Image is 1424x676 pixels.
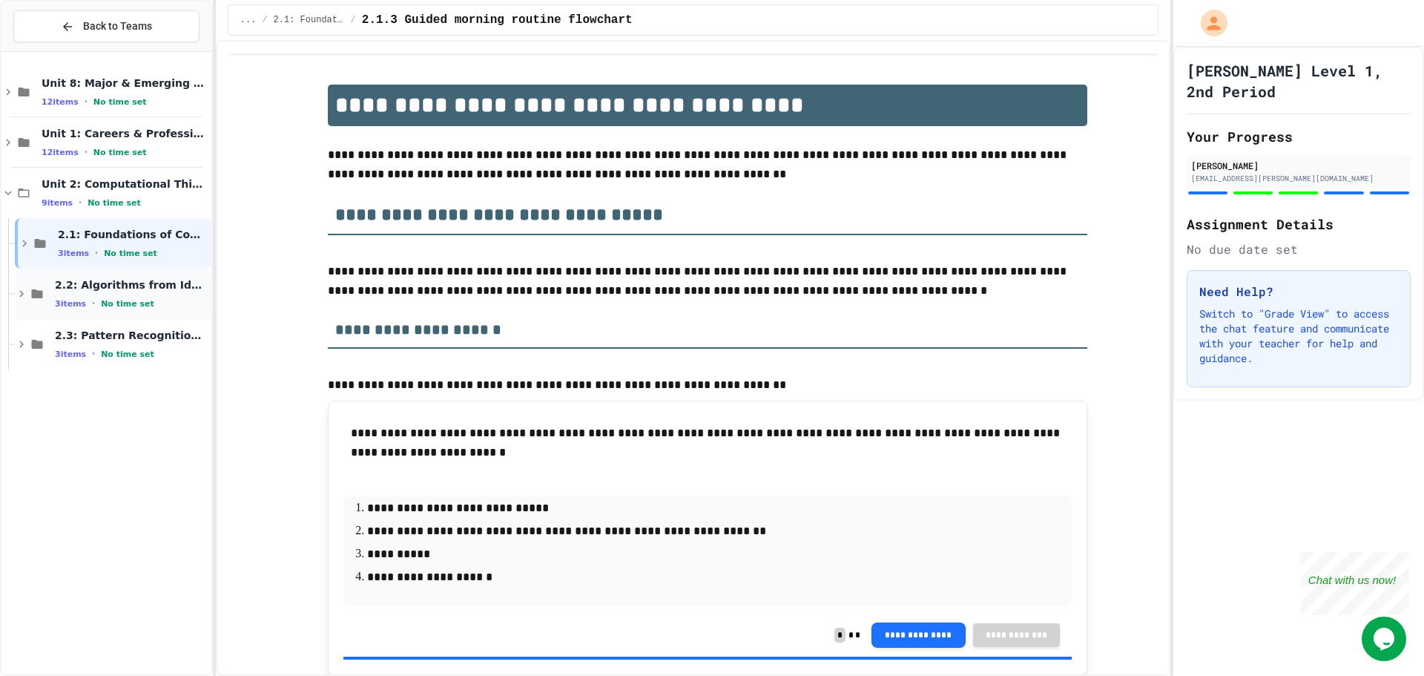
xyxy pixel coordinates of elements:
span: 12 items [42,148,79,157]
span: • [92,298,95,309]
span: Unit 2: Computational Thinking & Problem-Solving [42,177,208,191]
h3: Need Help? [1199,283,1398,301]
span: Back to Teams [83,19,152,34]
span: 2.2: Algorithms from Idea to Flowchart [55,278,208,292]
span: ... [240,14,257,26]
span: 9 items [42,198,73,208]
span: 2.1: Foundations of Computational Thinking [274,14,345,26]
span: No time set [88,198,141,208]
span: / [351,14,356,26]
div: My Account [1185,6,1231,40]
p: Switch to "Grade View" to access the chat feature and communicate with your teacher for help and ... [1199,306,1398,366]
span: 2.1: Foundations of Computational Thinking [58,228,208,241]
div: [EMAIL_ADDRESS][PERSON_NAME][DOMAIN_NAME] [1191,173,1406,184]
h1: [PERSON_NAME] Level 1, 2nd Period [1187,60,1411,102]
span: • [95,247,98,259]
span: Unit 8: Major & Emerging Technologies [42,76,208,90]
div: [PERSON_NAME] [1191,159,1406,172]
span: 12 items [42,97,79,107]
span: No time set [101,299,154,309]
span: No time set [101,350,154,359]
iframe: chat widget [1362,617,1409,661]
iframe: chat widget [1301,552,1409,615]
h2: Your Progress [1187,126,1411,147]
span: 3 items [55,350,86,359]
span: • [85,96,88,108]
span: No time set [93,97,147,107]
span: Unit 1: Careers & Professionalism [42,127,208,140]
span: • [79,197,82,209]
span: 2.3: Pattern Recognition & Decomposition [55,329,208,342]
span: • [85,146,88,158]
span: No time set [93,148,147,157]
span: No time set [104,249,157,258]
div: No due date set [1187,240,1411,258]
span: 3 items [55,299,86,309]
span: 2.1.3 Guided morning routine flowchart [362,11,633,29]
h2: Assignment Details [1187,214,1411,234]
span: / [262,14,267,26]
span: • [92,348,95,360]
button: Back to Teams [13,10,200,42]
span: 3 items [58,249,89,258]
